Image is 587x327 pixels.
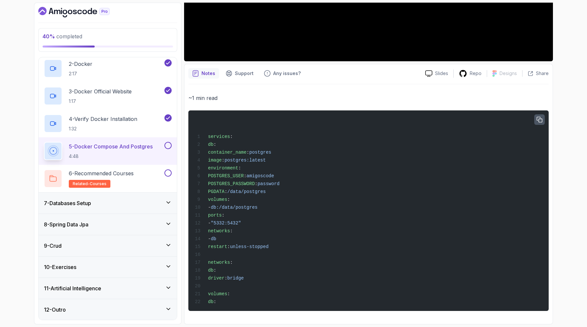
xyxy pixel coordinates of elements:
span: postgres [249,150,271,155]
span: password [257,181,279,186]
h3: 7 - Databases Setup [44,199,91,207]
p: 2:17 [69,70,92,77]
p: 4 - Verify Docker Installation [69,115,137,123]
span: - [208,221,211,226]
p: 4:48 [69,153,153,160]
span: : [227,244,230,249]
span: : [238,165,241,171]
span: completed [43,33,82,40]
p: 1:32 [69,125,137,132]
span: bridge [227,276,244,281]
h3: 8 - Spring Data Jpa [44,221,88,228]
p: Designs [500,70,517,77]
span: : [247,150,249,155]
span: ports [208,213,222,218]
p: Repo [470,70,482,77]
button: 9-Crud [39,235,177,256]
span: : [224,189,227,194]
button: 5-Docker Compose And Postgres4:48 [44,142,172,160]
span: services [208,134,230,139]
span: POSTGRES_USER [208,173,244,179]
span: db [208,142,214,147]
button: 12-Outro [39,299,177,320]
span: - [208,205,211,210]
span: POSTGRES_PASSWORD [208,181,255,186]
button: Share [522,70,549,77]
button: 2-Docker2:17 [44,59,172,78]
span: volumes [208,197,227,202]
p: Support [235,70,254,77]
h3: 11 - Artificial Intelligence [44,284,101,292]
span: PGDATA [208,189,224,194]
button: 11-Artificial Intelligence [39,278,177,299]
span: - [208,236,211,241]
button: Support button [222,68,257,79]
p: 5 - Docker Compose And Postgres [69,143,153,150]
span: container_name [208,150,247,155]
span: : [227,291,230,297]
button: Feedback button [260,68,305,79]
span: driver [208,276,224,281]
span: volumes [208,291,227,297]
button: 4-Verify Docker Installation1:32 [44,114,172,133]
span: : [214,268,216,273]
h3: 12 - Outro [44,306,66,314]
span: restart [208,244,227,249]
p: Slides [435,70,448,77]
span: db:/data/postgres [211,205,257,210]
span: : [214,299,216,304]
a: Dashboard [38,7,125,17]
button: 8-Spring Data Jpa [39,214,177,235]
span: "5332:5432" [211,221,241,226]
button: 3-Docker Official Website1:17 [44,87,172,105]
span: : [230,228,233,234]
span: image [208,158,222,163]
span: amigoscode [247,173,274,179]
p: ~1 min read [188,93,549,103]
h3: 10 - Exercises [44,263,76,271]
p: Any issues? [273,70,301,77]
p: 2 - Docker [69,60,92,68]
button: 7-Databases Setup [39,193,177,214]
p: 3 - Docker Official Website [69,87,132,95]
span: environment [208,165,238,171]
a: Slides [420,70,453,77]
span: : [255,181,257,186]
span: unless-stopped [230,244,269,249]
p: Notes [201,70,215,77]
span: : [244,173,246,179]
h3: 9 - Crud [44,242,62,250]
p: 6 - Recommended Courses [69,169,134,177]
span: networks [208,228,230,234]
span: : [222,158,224,163]
span: postgres:latest [224,158,266,163]
p: 1:17 [69,98,132,105]
span: 40 % [43,33,55,40]
a: Repo [454,69,487,78]
span: networks [208,260,230,265]
span: db [211,236,216,241]
span: : [214,142,216,147]
button: notes button [188,68,219,79]
span: : [227,197,230,202]
p: Share [536,70,549,77]
span: : [222,213,224,218]
span: db [208,299,214,304]
button: 6-Recommended Coursesrelated-courses [44,169,172,188]
span: db [208,268,214,273]
span: /data/postgres [227,189,266,194]
span: : [230,260,233,265]
span: related-courses [73,181,106,186]
button: 10-Exercises [39,257,177,278]
span: : [224,276,227,281]
span: : [230,134,233,139]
